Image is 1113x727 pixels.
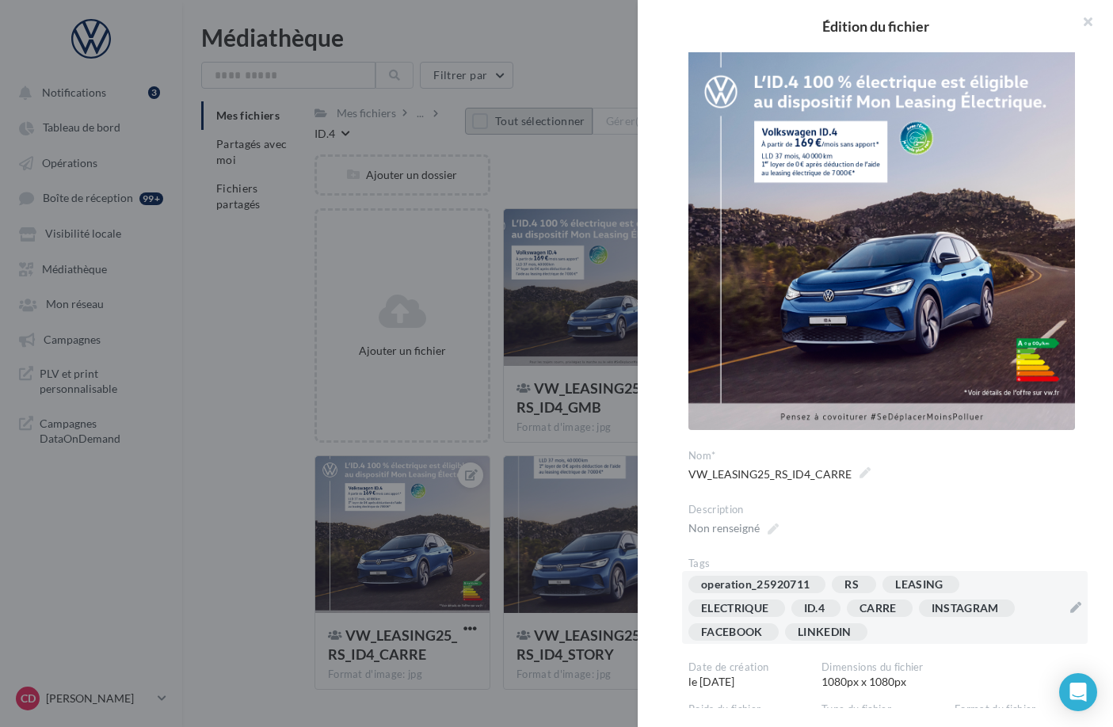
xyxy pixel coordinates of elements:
span: VW_LEASING25_RS_ID4_CARRE [688,463,871,485]
div: FACEBOOK [701,626,763,638]
div: RS [844,579,859,591]
div: Tags [688,557,1075,571]
img: VW_LEASING25_RS_ID4_CARRE [688,44,1075,430]
h2: Édition du fichier [663,19,1088,33]
div: le [DATE] [688,660,821,691]
div: Date de création [688,660,809,675]
div: LEASING [895,579,943,591]
div: ELECTRIQUE [701,603,769,615]
div: INSTAGRAM [932,603,999,615]
div: LINKEDIN [798,626,852,638]
div: ID.4 [804,603,825,615]
span: Non renseigné [688,517,779,539]
div: Description [688,503,1075,517]
div: CARRE [860,603,897,615]
div: 1080px x 1080px [821,660,1088,691]
div: operation_25920711 [701,579,810,591]
div: Type du fichier [821,702,942,717]
div: Dimensions du fichier [821,660,1075,675]
div: Format du fichier [955,702,1075,717]
div: Open Intercom Messenger [1059,673,1097,711]
div: Poids du fichier [688,702,809,717]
